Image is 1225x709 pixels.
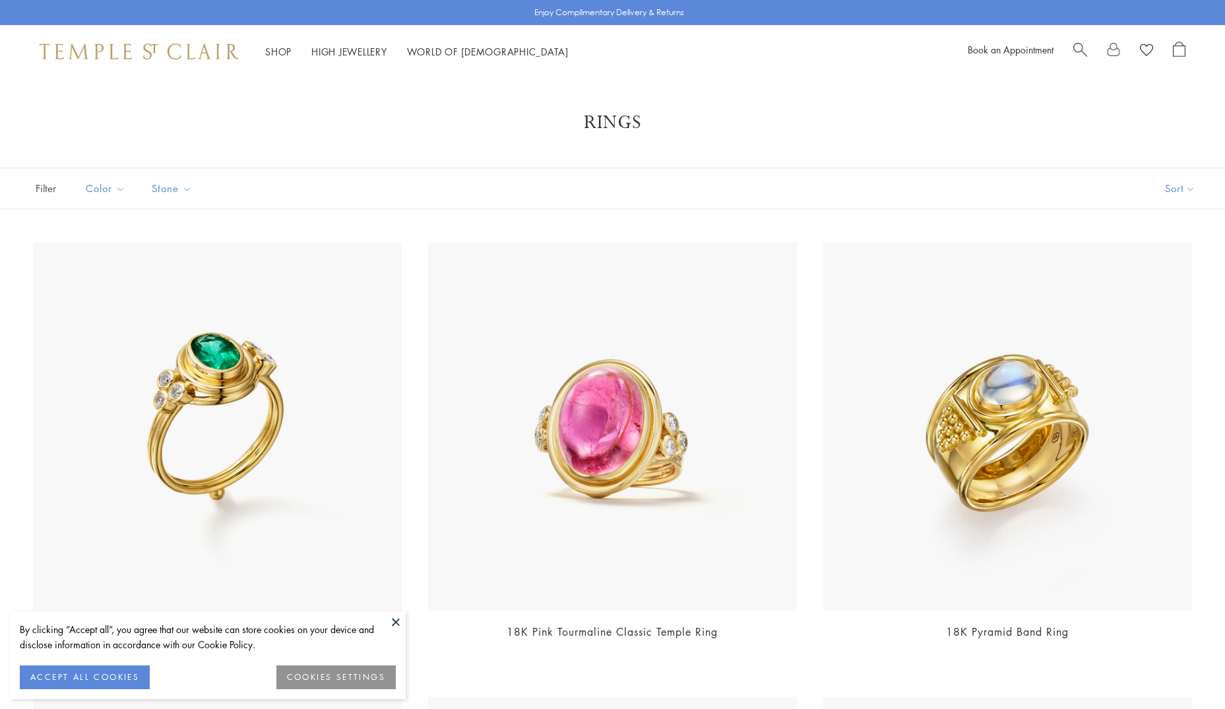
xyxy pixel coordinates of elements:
h1: Rings [53,111,1172,135]
div: By clicking “Accept all”, you agree that our website can store cookies on your device and disclos... [20,622,396,652]
a: Open Shopping Bag [1173,42,1185,61]
button: ACCEPT ALL COOKIES [20,665,150,689]
button: COOKIES SETTINGS [276,665,396,689]
a: 18K Pyramid Band Ring [946,625,1069,639]
span: Stone [145,180,202,197]
img: 18K Pink Tourmaline Classic Temple Ring [428,242,797,611]
a: High JewelleryHigh Jewellery [311,45,387,58]
a: ShopShop [265,45,292,58]
nav: Main navigation [265,44,569,60]
a: World of [DEMOGRAPHIC_DATA]World of [DEMOGRAPHIC_DATA] [407,45,569,58]
a: Book an Appointment [968,43,1053,56]
a: Search [1073,42,1087,61]
img: 18K Pyramid Band Ring [823,242,1192,611]
img: Temple St. Clair [40,44,239,59]
img: 18K Emerald Classic Temple Ring [33,242,402,611]
button: Color [76,174,135,203]
a: 18K Pink Tourmaline Classic Temple Ring [507,625,718,639]
span: Color [79,180,135,197]
a: View Wishlist [1140,42,1153,61]
iframe: Gorgias live chat messenger [1159,647,1212,696]
button: Stone [142,174,202,203]
button: Show sort by [1135,168,1225,209]
p: Enjoy Complimentary Delivery & Returns [534,6,684,19]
